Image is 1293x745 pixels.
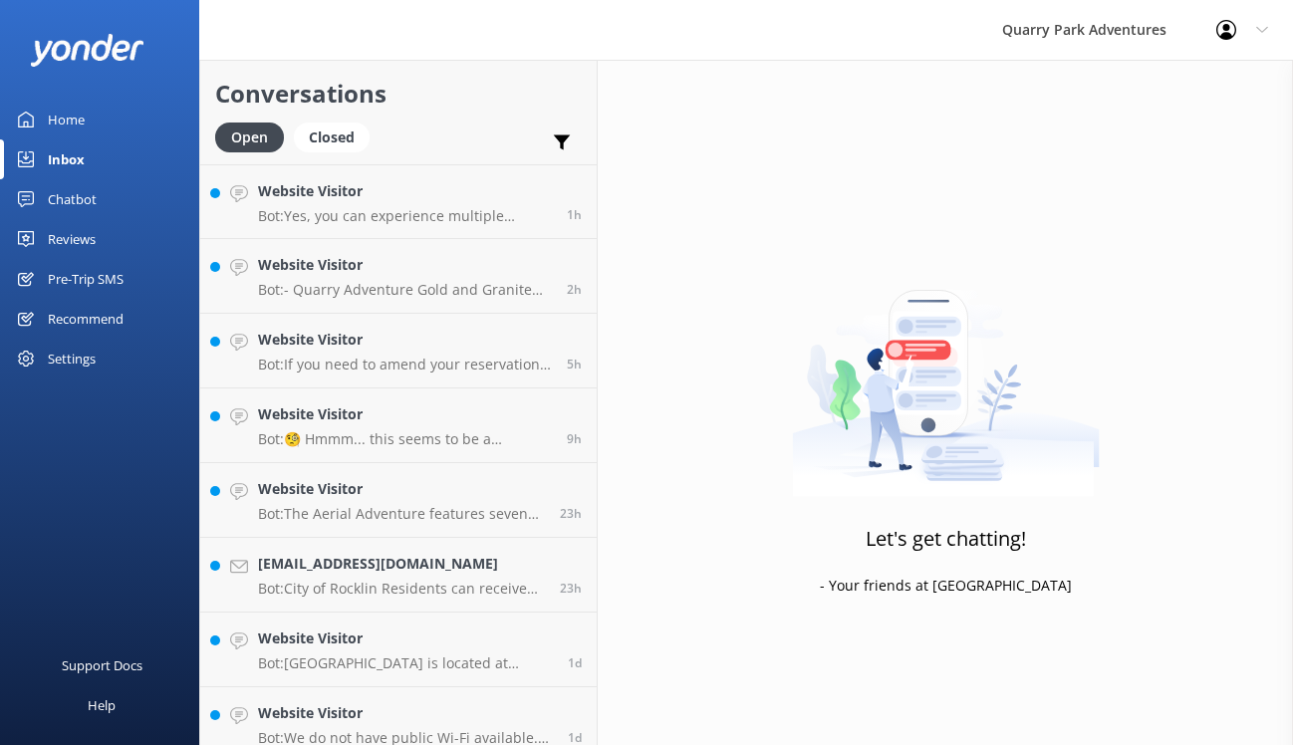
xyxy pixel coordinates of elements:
p: Bot: Yes, you can experience multiple activities such as Aerial Adventure, Rock Climbing, and Rap... [258,207,552,225]
p: - Your friends at [GEOGRAPHIC_DATA] [820,575,1072,597]
h2: Conversations [215,75,582,113]
p: Bot: If you need to amend your reservation, please contact the Quarry Park team at [PHONE_NUMBER]... [258,356,552,373]
span: Aug 31 2025 04:53pm (UTC -07:00) America/Tijuana [568,654,582,671]
div: Help [88,685,116,725]
h4: Website Visitor [258,627,553,649]
p: Bot: City of Rocklin Residents can receive 25% OFF all tickets and birthday party bookings. Use t... [258,580,545,598]
h3: Let's get chatting! [866,523,1026,555]
span: Aug 31 2025 05:36pm (UTC -07:00) America/Tijuana [560,505,582,522]
div: Support Docs [62,645,142,685]
a: Open [215,125,294,147]
div: Recommend [48,299,124,339]
span: Sep 01 2025 02:46pm (UTC -07:00) America/Tijuana [567,281,582,298]
p: Bot: The Aerial Adventure features seven different routes with a total of 60 elements, each uniqu... [258,505,545,523]
img: artwork of a man stealing a conversation from at giant smartphone [792,248,1100,497]
div: Open [215,123,284,152]
h4: [EMAIL_ADDRESS][DOMAIN_NAME] [258,553,545,575]
div: Settings [48,339,96,378]
h4: Website Visitor [258,329,552,351]
img: yonder-white-logo.png [30,34,144,67]
a: Website VisitorBot:[GEOGRAPHIC_DATA] is located at [STREET_ADDRESS].1d [200,613,597,687]
a: Website VisitorBot:🧐 Hmmm... this seems to be a question better suited for one of our helpful tea... [200,388,597,463]
a: Website VisitorBot:Yes, you can experience multiple activities such as Aerial Adventure, Rock Cli... [200,164,597,239]
p: Bot: 🧐 Hmmm... this seems to be a question better suited for one of our helpful team members. Fee... [258,430,552,448]
span: Sep 01 2025 03:48pm (UTC -07:00) America/Tijuana [567,206,582,223]
p: Bot: - Quarry Adventure Gold and Granite tickets have a Kid price for guests ages [DEMOGRAPHIC_DA... [258,281,552,299]
h4: Website Visitor [258,180,552,202]
a: Closed [294,125,380,147]
h4: Website Visitor [258,254,552,276]
div: Pre-Trip SMS [48,259,124,299]
a: Website VisitorBot:If you need to amend your reservation, please contact the Quarry Park team at ... [200,314,597,388]
h4: Website Visitor [258,702,553,724]
div: Reviews [48,219,96,259]
h4: Website Visitor [258,478,545,500]
a: Website VisitorBot:The Aerial Adventure features seven different routes with a total of 60 elemen... [200,463,597,538]
span: Sep 01 2025 11:24am (UTC -07:00) America/Tijuana [567,356,582,372]
span: Sep 01 2025 07:28am (UTC -07:00) America/Tijuana [567,430,582,447]
div: Inbox [48,139,85,179]
h4: Website Visitor [258,403,552,425]
div: Closed [294,123,370,152]
div: Chatbot [48,179,97,219]
a: [EMAIL_ADDRESS][DOMAIN_NAME]Bot:City of Rocklin Residents can receive 25% OFF all tickets and bir... [200,538,597,613]
span: Aug 31 2025 05:30pm (UTC -07:00) America/Tijuana [560,580,582,597]
p: Bot: [GEOGRAPHIC_DATA] is located at [STREET_ADDRESS]. [258,654,553,672]
a: Website VisitorBot:- Quarry Adventure Gold and Granite tickets have a Kid price for guests ages [... [200,239,597,314]
div: Home [48,100,85,139]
